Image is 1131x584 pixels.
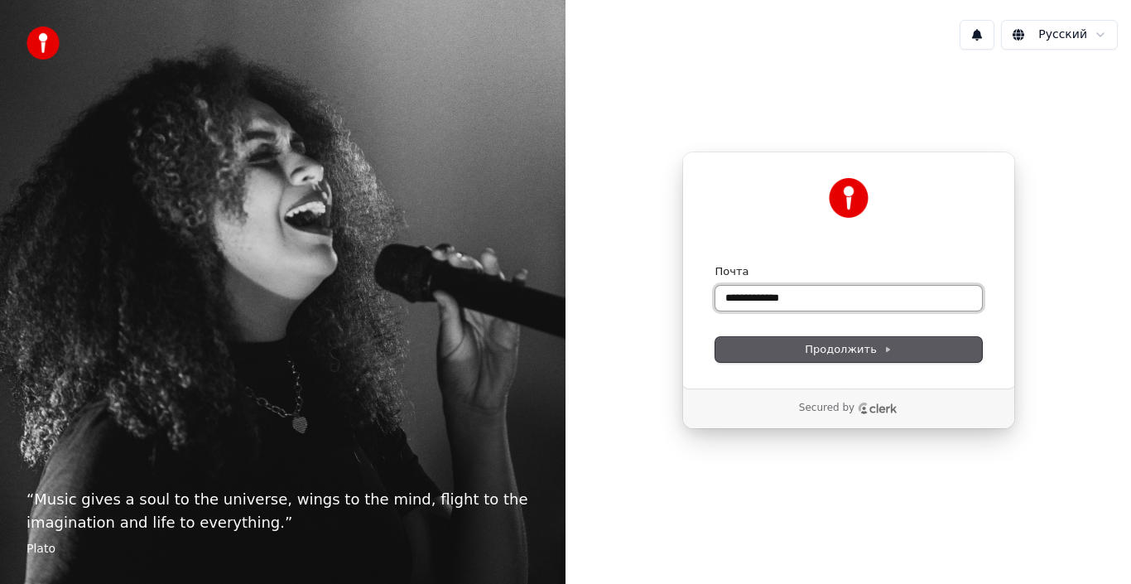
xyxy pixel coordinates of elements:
[829,178,869,218] img: Youka
[858,403,898,414] a: Clerk logo
[715,337,982,362] button: Продолжить
[799,402,854,415] p: Secured by
[26,541,539,557] footer: Plato
[26,488,539,534] p: “ Music gives a soul to the universe, wings to the mind, flight to the imagination and life to ev...
[26,27,60,60] img: youka
[715,264,749,279] label: Почта
[805,342,892,357] span: Продолжить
